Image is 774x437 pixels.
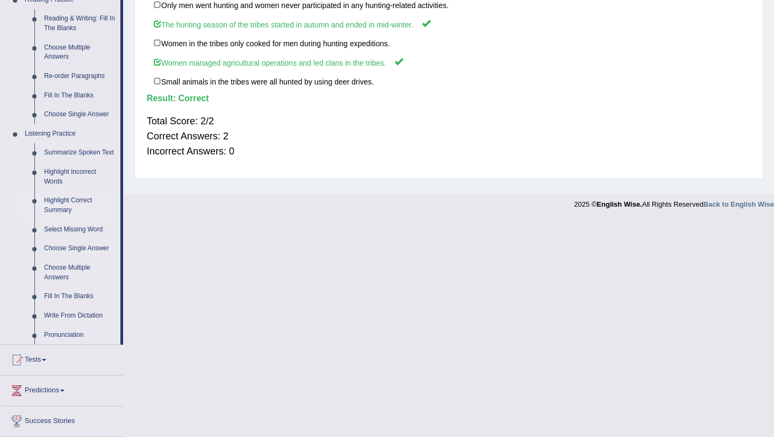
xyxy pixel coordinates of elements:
[147,72,751,91] label: Small animals in the tribes were all hunted by using deer drives.
[147,94,751,103] h4: Result:
[39,191,120,220] a: Highlight Correct Summary
[597,200,642,208] strong: English Wise.
[39,143,120,163] a: Summarize Spoken Text
[1,376,123,403] a: Predictions
[147,108,751,164] div: Total Score: 2/2 Correct Answers: 2 Incorrect Answers: 0
[20,124,120,144] a: Listening Practice
[147,14,751,34] label: The hunting season of the tribes started in autumn and ended in mid-winter.
[39,287,120,306] a: Fill In The Blanks
[147,33,751,53] label: Women in the tribes only cooked for men during hunting expeditions.
[704,200,774,208] a: Back to English Wise
[39,67,120,86] a: Re-order Paragraphs
[39,306,120,326] a: Write From Dictation
[1,345,123,372] a: Tests
[39,163,120,191] a: Highlight Incorrect Words
[574,194,774,209] div: 2025 © All Rights Reserved
[39,239,120,258] a: Choose Single Answer
[39,258,120,287] a: Choose Multiple Answers
[39,86,120,105] a: Fill In The Blanks
[39,9,120,38] a: Reading & Writing: Fill In The Blanks
[147,52,751,72] label: Women managed agricultural operations and led clans in the tribes.
[39,220,120,239] a: Select Missing Word
[1,406,123,433] a: Success Stories
[39,326,120,345] a: Pronunciation
[39,105,120,124] a: Choose Single Answer
[39,38,120,67] a: Choose Multiple Answers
